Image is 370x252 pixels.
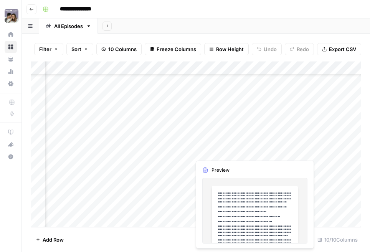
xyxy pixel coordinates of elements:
[216,45,244,53] span: Row Height
[285,43,314,55] button: Redo
[34,43,63,55] button: Filter
[71,45,81,53] span: Sort
[5,28,17,41] a: Home
[5,6,17,25] button: Workspace: VM Therapy
[5,151,17,163] button: Help + Support
[39,18,98,34] a: All Episodes
[5,139,17,150] div: What's new?
[5,78,17,90] a: Settings
[5,53,17,65] a: Your Data
[31,234,68,246] button: Add Row
[204,43,249,55] button: Row Height
[297,45,309,53] span: Redo
[5,65,17,78] a: Usage
[5,41,17,53] a: Browse
[39,45,51,53] span: Filter
[66,43,93,55] button: Sort
[145,43,201,55] button: Freeze Columns
[264,45,277,53] span: Undo
[5,9,18,23] img: VM Therapy Logo
[96,43,142,55] button: 10 Columns
[5,138,17,151] button: What's new?
[54,22,83,30] div: All Episodes
[157,45,196,53] span: Freeze Columns
[314,234,361,246] div: 10/10 Columns
[317,43,361,55] button: Export CSV
[5,126,17,138] a: AirOps Academy
[329,45,356,53] span: Export CSV
[108,45,137,53] span: 10 Columns
[279,234,314,246] div: 224 Rows
[43,236,64,244] span: Add Row
[252,43,282,55] button: Undo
